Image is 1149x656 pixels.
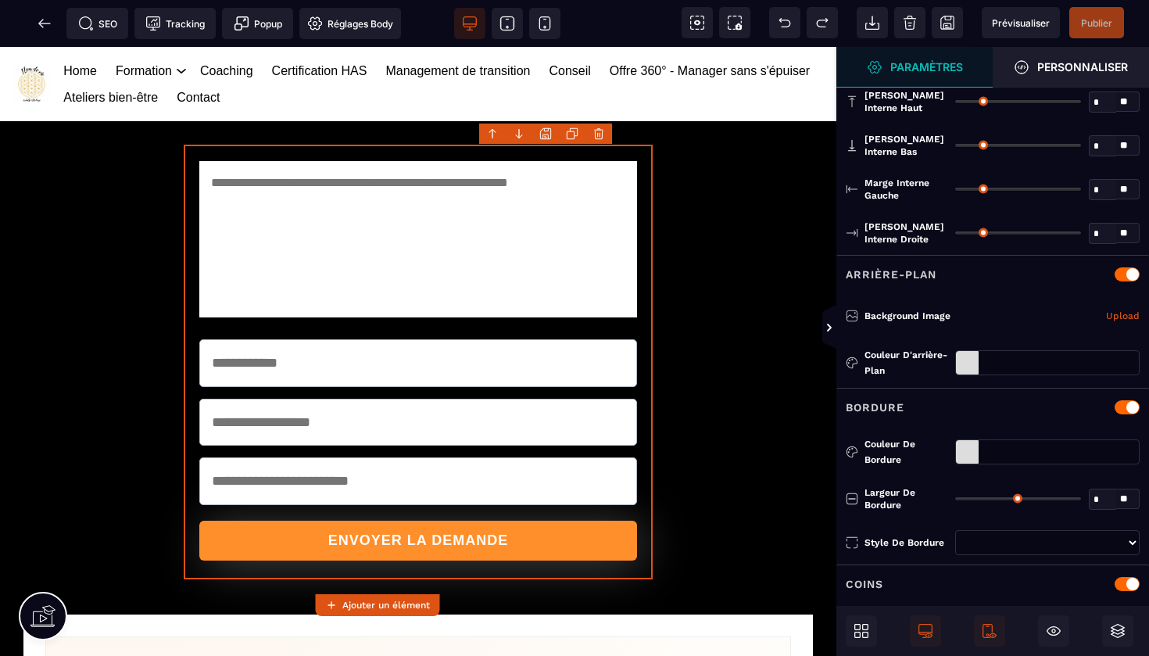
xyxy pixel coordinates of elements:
span: Popup [234,16,282,31]
span: Voir mobile [529,8,560,39]
span: Ouvrir le gestionnaire de styles [836,47,993,88]
p: Arrière-plan [846,265,936,284]
span: Ouvrir les calques [1102,615,1133,647]
span: Afficher le mobile [974,615,1005,647]
p: Bordure [846,398,904,417]
span: Rétablir [807,7,838,38]
span: Retour [29,8,60,39]
a: Home [63,11,97,38]
a: Certification HAS [272,11,367,38]
span: Métadata SEO [66,8,128,39]
div: Couleur de bordure [864,436,947,468]
span: Ouvrir les blocs [846,615,877,647]
span: Enregistrer [932,7,963,38]
p: Coins [846,575,883,593]
span: Tracking [145,16,205,31]
a: Contact [177,38,220,64]
span: Prévisualiser [992,17,1050,29]
span: [PERSON_NAME] interne haut [864,89,947,114]
span: Réglages Body [307,16,393,31]
a: Coaching [200,11,253,38]
p: Background Image [846,308,950,324]
strong: Personnaliser [1037,61,1128,73]
span: Importer [857,7,888,38]
button: ENVOYER LA DEMANDE [199,474,637,514]
span: Créer une alerte modale [222,8,293,39]
a: Offre 360° - Manager sans s'épuiser [610,11,810,38]
a: Conseil [549,11,590,38]
span: Afficher le desktop [910,615,941,647]
span: Publier [1081,17,1112,29]
span: SEO [78,16,117,31]
span: Marge interne gauche [864,177,947,202]
a: Upload [1106,306,1140,325]
span: Voir tablette [492,8,523,39]
a: Ateliers bien-être [63,38,158,64]
div: Couleur d'arrière-plan [864,347,947,378]
span: Voir bureau [454,8,485,39]
span: [PERSON_NAME] interne bas [864,133,947,158]
span: Défaire [769,7,800,38]
span: Afficher les vues [836,305,852,352]
span: Ouvrir le gestionnaire de styles [993,47,1149,88]
strong: Ajouter un élément [342,600,430,611]
span: [PERSON_NAME] interne droite [864,220,947,246]
span: Largeur de bordure [864,486,947,511]
span: Enregistrer le contenu [1069,7,1124,38]
span: Masquer le bloc [1038,615,1069,647]
span: Nettoyage [894,7,925,38]
span: Capture d'écran [719,7,750,38]
span: Aperçu [982,7,1060,38]
a: Management de transition [385,11,530,38]
button: Ajouter un élément [315,594,439,616]
div: Style de bordure [864,535,947,550]
span: Voir les composants [682,7,713,38]
span: Code de suivi [134,8,216,39]
span: Favicon [299,8,401,39]
strong: Paramètres [890,61,963,73]
img: https://sasu-fleur-de-vie.metaforma.io/home [13,19,50,56]
a: Formation [116,11,172,38]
